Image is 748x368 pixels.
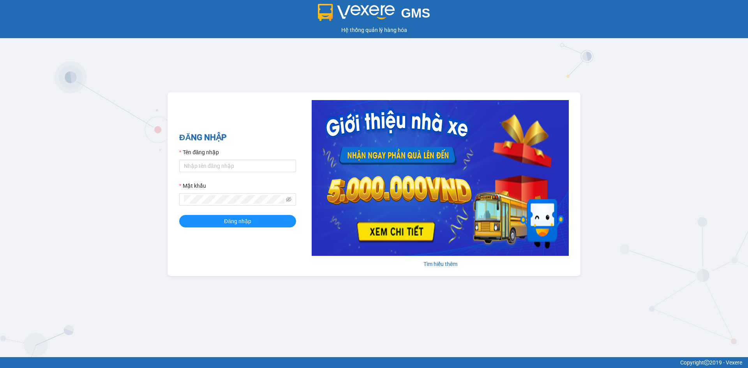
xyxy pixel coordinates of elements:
img: banner-0 [312,100,569,256]
div: Tìm hiểu thêm [312,260,569,268]
span: GMS [401,6,430,20]
span: Đăng nhập [224,217,251,225]
label: Mật khẩu [179,181,206,190]
span: eye-invisible [286,197,291,202]
label: Tên đăng nhập [179,148,219,157]
span: copyright [704,360,709,365]
img: logo 2 [318,4,395,21]
input: Tên đăng nhập [179,160,296,172]
a: GMS [318,12,430,18]
div: Hệ thống quản lý hàng hóa [2,26,746,34]
button: Đăng nhập [179,215,296,227]
div: Copyright 2019 - Vexere [6,358,742,367]
h2: ĐĂNG NHẬP [179,131,296,144]
input: Mật khẩu [184,195,284,204]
